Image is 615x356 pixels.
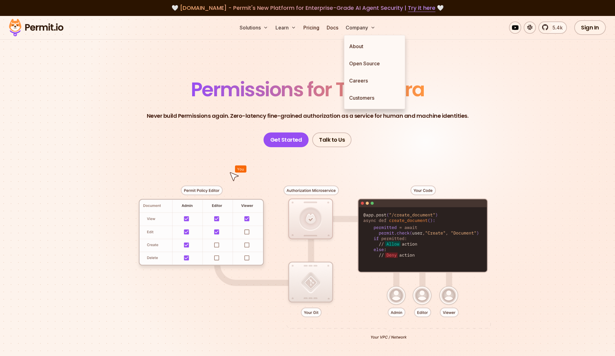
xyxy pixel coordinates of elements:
[264,132,309,147] a: Get Started
[191,76,424,103] span: Permissions for The AI Era
[574,20,606,35] a: Sign In
[344,89,405,106] a: Customers
[273,21,298,34] button: Learn
[180,4,435,12] span: [DOMAIN_NAME] - Permit's New Platform for Enterprise-Grade AI Agent Security |
[301,21,322,34] a: Pricing
[324,21,341,34] a: Docs
[344,55,405,72] a: Open Source
[312,132,351,147] a: Talk to Us
[15,4,600,12] div: 🤍 🤍
[538,21,567,34] a: 5.4k
[343,21,378,34] button: Company
[237,21,271,34] button: Solutions
[344,72,405,89] a: Careers
[6,17,66,38] img: Permit logo
[344,38,405,55] a: About
[408,4,435,12] a: Try it here
[147,112,469,120] p: Never build Permissions again. Zero-latency fine-grained authorization as a service for human and...
[549,24,563,31] span: 5.4k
